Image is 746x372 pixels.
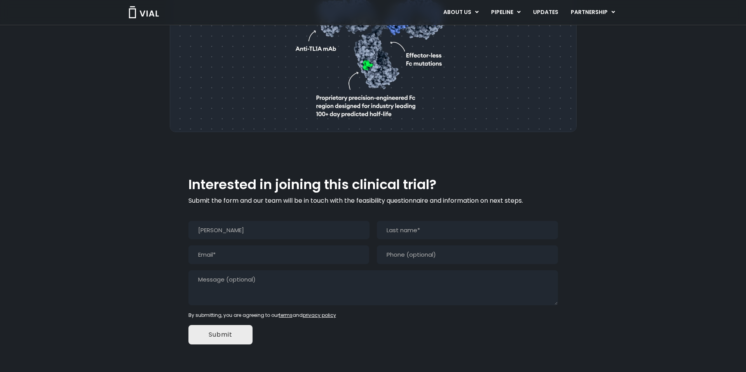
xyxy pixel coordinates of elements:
input: Last name* [377,221,558,240]
p: Submit the form and our team will be in touch with the feasibility questionnaire and information ... [188,196,558,205]
a: UPDATES [527,6,564,19]
input: First name* [188,221,370,240]
a: PIPELINEMenu Toggle [485,6,526,19]
input: Submit [188,325,253,344]
h2: Interested in joining this clinical trial? [188,177,558,192]
a: ABOUT USMenu Toggle [437,6,485,19]
img: Vial Logo [128,6,159,18]
a: terms [279,312,293,318]
div: By submitting, you are agreeing to our and [188,312,558,319]
a: privacy policy [303,312,336,318]
input: Phone (optional) [377,245,558,264]
a: PARTNERSHIPMenu Toggle [565,6,621,19]
input: Email* [188,245,370,264]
